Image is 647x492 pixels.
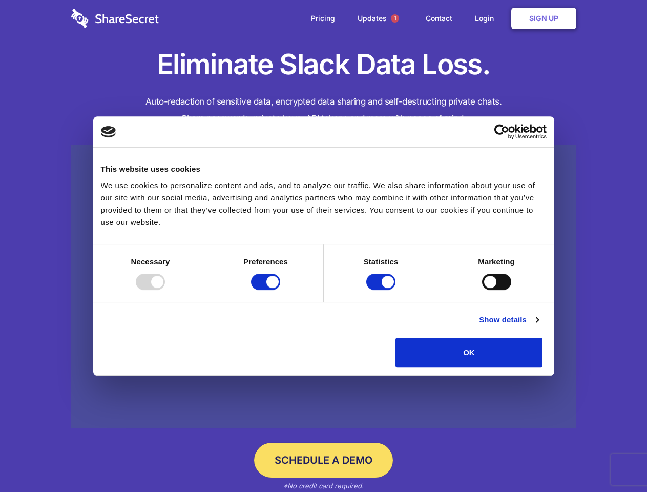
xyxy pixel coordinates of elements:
em: *No credit card required. [283,482,364,490]
strong: Statistics [364,257,399,266]
a: Pricing [301,3,345,34]
a: Contact [415,3,463,34]
button: OK [395,338,542,367]
a: Login [465,3,509,34]
a: Schedule a Demo [254,443,393,478]
a: Wistia video thumbnail [71,145,576,429]
strong: Necessary [131,257,170,266]
h4: Auto-redaction of sensitive data, encrypted data sharing and self-destructing private chats. Shar... [71,93,576,127]
img: logo [101,126,116,137]
div: This website uses cookies [101,163,547,175]
strong: Marketing [478,257,515,266]
a: Usercentrics Cookiebot - opens in a new window [457,124,547,139]
a: Sign Up [511,8,576,29]
span: 1 [391,14,399,23]
h1: Eliminate Slack Data Loss. [71,46,576,83]
a: Show details [479,314,538,326]
div: We use cookies to personalize content and ads, and to analyze our traffic. We also share informat... [101,179,547,229]
img: logo-wordmark-white-trans-d4663122ce5f474addd5e946df7df03e33cb6a1c49d2221995e7729f52c070b2.svg [71,9,159,28]
strong: Preferences [243,257,288,266]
